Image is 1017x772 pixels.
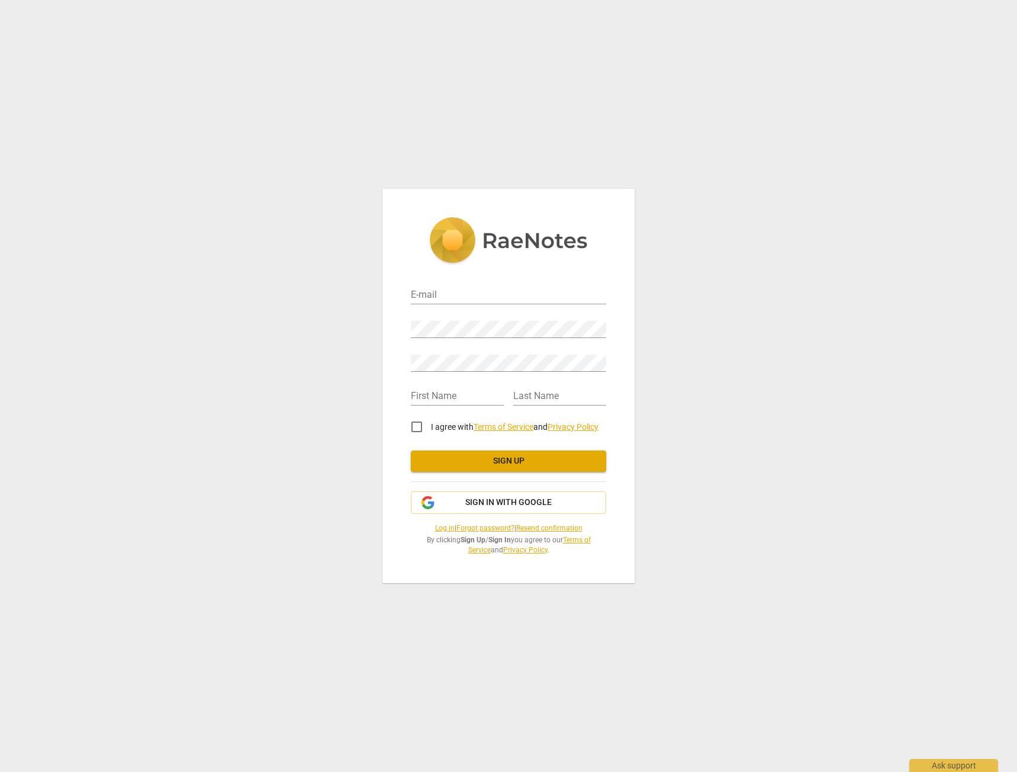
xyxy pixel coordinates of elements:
div: Ask support [909,759,998,772]
b: Sign Up [461,536,485,544]
a: Log in [435,524,455,532]
a: Privacy Policy [548,422,598,432]
button: Sign up [411,451,606,472]
span: Sign in with Google [465,497,552,509]
a: Forgot password? [456,524,514,532]
a: Resend confirmation [516,524,582,532]
span: | | [411,523,606,533]
button: Sign in with Google [411,491,606,514]
a: Terms of Service [474,422,533,432]
b: Sign In [488,536,511,544]
a: Terms of Service [468,536,591,554]
span: Sign up [420,455,597,467]
span: I agree with and [431,422,598,432]
a: Privacy Policy [503,546,548,554]
span: By clicking / you agree to our and . [411,535,606,555]
img: 5ac2273c67554f335776073100b6d88f.svg [429,217,588,266]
